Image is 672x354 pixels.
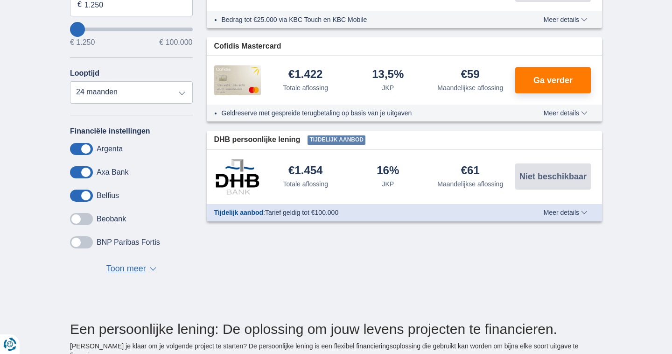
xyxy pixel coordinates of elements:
[150,267,156,271] span: ▼
[97,168,128,177] label: Axa Bank
[222,15,510,24] li: Bedrag tot €25.000 via KBC Touch en KBC Mobile
[519,172,587,181] span: Niet beschikbaar
[437,83,503,92] div: Maandelijkse aflossing
[97,238,160,247] label: BNP Paribas Fortis
[537,16,595,23] button: Meer details
[70,127,150,135] label: Financiële instellingen
[288,165,322,177] div: €1.454
[70,69,99,78] label: Looptijd
[222,108,510,118] li: Geldreserve met gespreide terugbetaling op basis van je uitgaven
[372,69,404,81] div: 13,5%
[308,135,365,145] span: Tijdelijk aanbod
[106,263,146,275] span: Toon meer
[382,83,394,92] div: JKP
[97,145,123,153] label: Argenta
[544,16,588,23] span: Meer details
[265,209,338,216] span: Tarief geldig tot €100.000
[214,209,264,216] span: Tijdelijk aanbod
[382,179,394,189] div: JKP
[437,179,503,189] div: Maandelijkse aflossing
[461,165,480,177] div: €61
[288,69,322,81] div: €1.422
[544,209,588,216] span: Meer details
[377,165,399,177] div: 16%
[533,76,573,85] span: Ga verder
[70,39,95,46] span: € 1.250
[283,83,328,92] div: Totale aflossing
[159,39,192,46] span: € 100.000
[537,109,595,117] button: Meer details
[70,321,602,337] h2: Een persoonlijke lening: De oplossing om jouw levens projecten te financieren.
[515,67,591,93] button: Ga verder
[283,179,328,189] div: Totale aflossing
[97,191,119,200] label: Belfius
[214,41,281,52] span: Cofidis Mastercard
[214,159,261,194] img: product.pl.alt DHB Bank
[214,135,301,145] span: DHB persoonlijke lening
[214,65,261,95] img: product.pl.alt Cofidis CC
[537,209,595,216] button: Meer details
[97,215,126,223] label: Beobank
[70,28,193,31] input: wantToBorrow
[461,69,480,81] div: €59
[207,208,517,217] div: :
[104,262,159,276] button: Toon meer ▼
[544,110,588,116] span: Meer details
[515,163,591,190] button: Niet beschikbaar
